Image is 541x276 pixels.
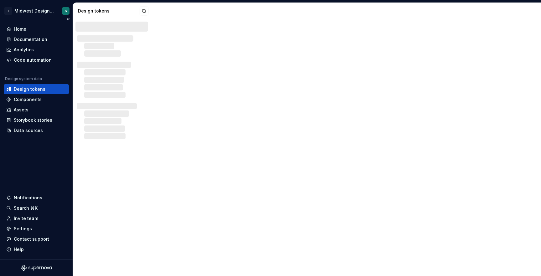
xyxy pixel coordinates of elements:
[4,244,69,254] button: Help
[14,36,47,43] div: Documentation
[4,7,12,15] div: T
[4,224,69,234] a: Settings
[14,47,34,53] div: Analytics
[64,15,73,23] button: Collapse sidebar
[4,55,69,65] a: Code automation
[4,115,69,125] a: Storybook stories
[1,4,71,18] button: TMidwest Design SystemS
[4,95,69,105] a: Components
[4,193,69,203] button: Notifications
[14,215,38,222] div: Invite team
[14,246,24,253] div: Help
[4,24,69,34] a: Home
[4,34,69,44] a: Documentation
[65,8,67,13] div: S
[14,57,52,63] div: Code automation
[21,265,52,271] svg: Supernova Logo
[4,203,69,213] button: Search ⌘K
[78,8,140,14] div: Design tokens
[14,195,42,201] div: Notifications
[14,205,38,211] div: Search ⌘K
[4,84,69,94] a: Design tokens
[4,234,69,244] button: Contact support
[14,107,28,113] div: Assets
[5,76,42,81] div: Design system data
[14,226,32,232] div: Settings
[4,105,69,115] a: Assets
[14,26,26,32] div: Home
[14,236,49,242] div: Contact support
[14,127,43,134] div: Data sources
[14,8,54,14] div: Midwest Design System
[4,45,69,55] a: Analytics
[14,86,45,92] div: Design tokens
[4,125,69,135] a: Data sources
[14,96,42,103] div: Components
[14,117,52,123] div: Storybook stories
[4,213,69,223] a: Invite team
